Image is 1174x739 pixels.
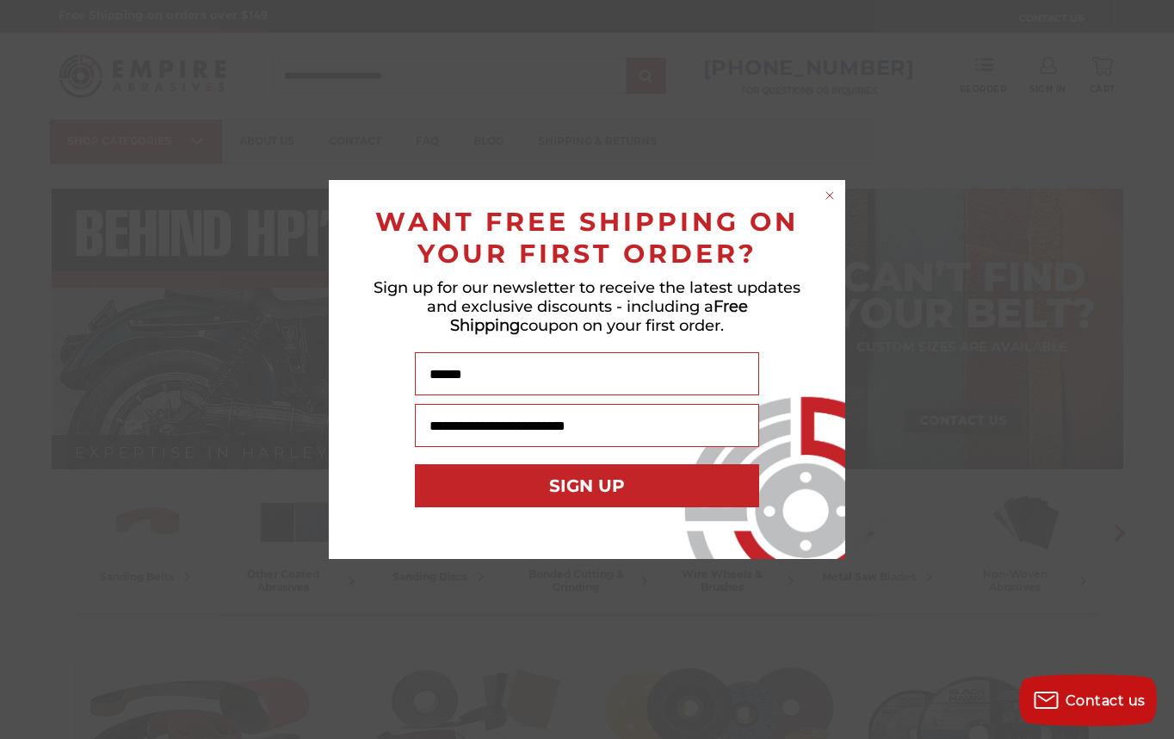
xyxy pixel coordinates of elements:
button: Close dialog [821,187,838,204]
span: WANT FREE SHIPPING ON YOUR FIRST ORDER? [375,206,799,270]
span: Contact us [1066,692,1146,709]
button: Contact us [1019,674,1157,726]
button: SIGN UP [415,464,759,507]
span: Sign up for our newsletter to receive the latest updates and exclusive discounts - including a co... [374,278,800,335]
span: Free Shipping [450,297,748,335]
